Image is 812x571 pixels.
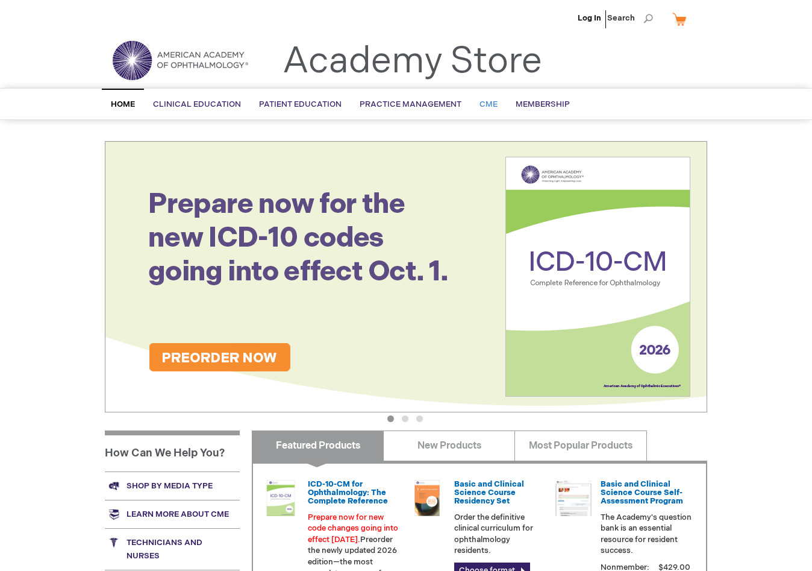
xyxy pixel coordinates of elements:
[105,500,240,528] a: Learn more about CME
[308,513,398,544] font: Prepare now for new code changes going into effect [DATE].
[111,99,135,109] span: Home
[416,415,423,422] button: 3 of 3
[308,479,388,506] a: ICD-10-CM for Ophthalmology: The Complete Reference
[578,13,601,23] a: Log In
[105,431,240,472] h1: How Can We Help You?
[514,431,646,461] a: Most Popular Products
[263,480,299,516] img: 0120008u_42.png
[479,99,498,109] span: CME
[402,415,408,422] button: 2 of 3
[409,480,445,516] img: 02850963u_47.png
[454,479,524,506] a: Basic and Clinical Science Course Residency Set
[360,99,461,109] span: Practice Management
[383,431,515,461] a: New Products
[283,40,542,83] a: Academy Store
[454,512,546,557] p: Order the definitive clinical curriculum for ophthalmology residents.
[259,99,342,109] span: Patient Education
[555,480,592,516] img: bcscself_20.jpg
[105,472,240,500] a: Shop by media type
[153,99,241,109] span: Clinical Education
[601,479,683,506] a: Basic and Clinical Science Course Self-Assessment Program
[105,528,240,570] a: Technicians and nurses
[387,415,394,422] button: 1 of 3
[252,431,384,461] a: Featured Products
[607,6,653,30] span: Search
[516,99,570,109] span: Membership
[601,512,692,557] p: The Academy's question bank is an essential resource for resident success.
